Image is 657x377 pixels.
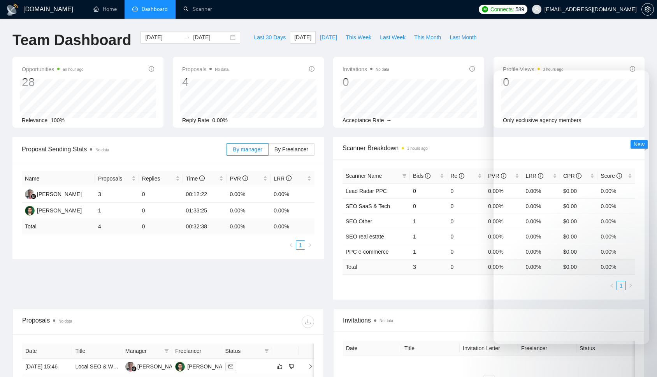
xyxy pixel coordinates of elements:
[410,183,448,198] td: 0
[95,186,139,203] td: 3
[290,31,316,44] button: [DATE]
[22,117,47,123] span: Relevance
[277,363,283,370] span: like
[164,349,169,353] span: filter
[175,363,232,369] a: MS[PERSON_NAME]
[490,5,514,14] span: Connects:
[450,33,476,42] span: Last Month
[183,219,227,234] td: 00:32:38
[341,31,376,44] button: This Week
[182,65,228,74] span: Proposals
[410,31,445,44] button: This Month
[58,319,72,323] span: No data
[641,6,654,12] a: setting
[307,243,312,247] span: right
[271,203,314,219] td: 0.00%
[22,219,95,234] td: Total
[485,214,523,229] td: 0.00%
[515,5,524,14] span: 589
[410,259,448,274] td: 3
[193,33,228,42] input: End date
[25,206,35,216] img: MS
[172,344,222,359] th: Freelancer
[286,240,296,250] button: left
[215,67,228,72] span: No data
[22,344,72,359] th: Date
[309,66,314,72] span: info-circle
[22,75,84,89] div: 28
[95,219,139,234] td: 4
[125,362,135,372] img: WW
[447,259,485,274] td: 0
[186,175,205,182] span: Time
[289,363,294,370] span: dislike
[25,207,82,213] a: MS[PERSON_NAME]
[305,240,314,250] li: Next Page
[518,341,576,356] th: Freelancer
[343,143,635,153] span: Scanner Breakdown
[149,66,154,72] span: info-circle
[182,117,209,123] span: Reply Rate
[142,6,168,12] span: Dashboard
[227,203,271,219] td: 0.00%
[316,31,341,44] button: [DATE]
[139,186,183,203] td: 0
[445,31,481,44] button: Last Month
[305,240,314,250] button: right
[274,146,308,153] span: By Freelancer
[343,316,635,325] span: Invitations
[460,341,518,356] th: Invitation Letter
[249,31,290,44] button: Last 30 Days
[346,249,388,255] a: PPC e-commerce
[228,364,233,369] span: mail
[343,75,389,89] div: 0
[376,67,389,72] span: No data
[183,6,212,12] a: searchScanner
[294,33,311,42] span: [DATE]
[631,351,649,369] iframe: Intercom live chat
[401,170,408,182] span: filter
[410,198,448,214] td: 0
[25,191,82,197] a: WW[PERSON_NAME]
[230,175,248,182] span: PVR
[296,241,305,249] a: 1
[534,7,539,12] span: user
[410,229,448,244] td: 1
[6,4,19,16] img: logo
[485,244,523,259] td: 0.00%
[163,345,170,357] span: filter
[31,194,36,199] img: gigradar-bm.png
[37,206,82,215] div: [PERSON_NAME]
[125,347,161,355] span: Manager
[274,175,292,182] span: LRR
[139,219,183,234] td: 0
[95,203,139,219] td: 1
[414,33,441,42] span: This Month
[346,188,387,194] a: Lead Radar PPC
[63,67,83,72] time: an hour ago
[72,359,122,375] td: Local SEO & Website Optimization for Luxury Concierge Medical Practice
[22,316,168,328] div: Proposals
[425,173,430,179] span: info-circle
[289,243,293,247] span: left
[376,31,410,44] button: Last Week
[302,316,314,328] button: download
[410,244,448,259] td: 1
[22,144,227,154] span: Proposal Sending Stats
[302,364,313,369] span: right
[125,363,182,369] a: WW[PERSON_NAME]
[320,33,337,42] span: [DATE]
[184,34,190,40] span: swap-right
[225,347,261,355] span: Status
[95,148,109,152] span: No data
[447,214,485,229] td: 0
[25,189,35,199] img: WW
[346,203,390,209] a: SEO SaaS & Tech
[254,33,286,42] span: Last 30 Days
[199,175,205,181] span: info-circle
[242,175,248,181] span: info-circle
[139,203,183,219] td: 0
[410,214,448,229] td: 1
[12,31,131,49] h1: Team Dashboard
[37,190,82,198] div: [PERSON_NAME]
